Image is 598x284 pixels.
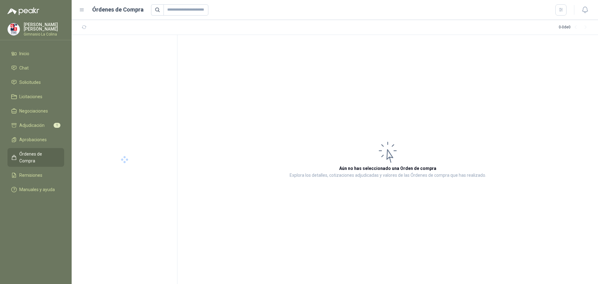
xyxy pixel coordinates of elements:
p: Gimnasio La Colina [24,32,64,36]
span: Remisiones [19,172,42,179]
a: Licitaciones [7,91,64,103]
span: Manuales y ayuda [19,186,55,193]
span: Negociaciones [19,108,48,114]
p: Explora los detalles, cotizaciones adjudicadas y valores de las Órdenes de compra que has realizado. [290,172,486,179]
a: Manuales y ayuda [7,184,64,195]
p: [PERSON_NAME] [PERSON_NAME] [24,22,64,31]
a: Adjudicación1 [7,119,64,131]
a: Chat [7,62,64,74]
span: Órdenes de Compra [19,151,58,164]
span: Licitaciones [19,93,42,100]
a: Remisiones [7,169,64,181]
span: Chat [19,65,29,71]
span: Aprobaciones [19,136,47,143]
a: Aprobaciones [7,134,64,146]
a: Negociaciones [7,105,64,117]
span: Solicitudes [19,79,41,86]
a: Solicitudes [7,76,64,88]
img: Company Logo [8,23,20,35]
h1: Órdenes de Compra [92,5,144,14]
h3: Aún no has seleccionado una Orden de compra [339,165,436,172]
a: Inicio [7,48,64,60]
span: Adjudicación [19,122,45,129]
span: 1 [54,123,60,128]
img: Logo peakr [7,7,39,15]
div: 0 - 0 de 0 [559,22,591,32]
span: Inicio [19,50,29,57]
a: Órdenes de Compra [7,148,64,167]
